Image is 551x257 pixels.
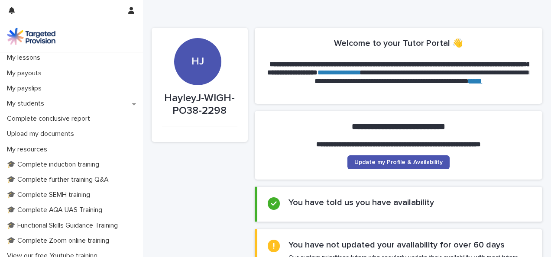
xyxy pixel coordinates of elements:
[3,191,97,199] p: 🎓 Complete SEMH training
[174,8,221,68] div: HJ
[347,155,450,169] a: Update my Profile & Availability
[3,145,54,154] p: My resources
[3,115,97,123] p: Complete conclusive report
[354,159,443,165] span: Update my Profile & Availability
[3,130,81,138] p: Upload my documents
[3,100,51,108] p: My students
[288,240,505,250] h2: You have not updated your availability for over 60 days
[162,92,237,117] p: HayleyJ-WIGH-PO38-2298
[7,28,55,45] img: M5nRWzHhSzIhMunXDL62
[3,69,49,77] p: My payouts
[3,237,116,245] p: 🎓 Complete Zoom online training
[3,54,47,62] p: My lessons
[334,38,463,48] h2: Welcome to your Tutor Portal 👋
[3,176,116,184] p: 🎓 Complete further training Q&A
[3,161,106,169] p: 🎓 Complete induction training
[3,222,125,230] p: 🎓 Functional Skills Guidance Training
[3,206,109,214] p: 🎓 Complete AQA UAS Training
[288,197,434,208] h2: You have told us you have availability
[3,84,49,93] p: My payslips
